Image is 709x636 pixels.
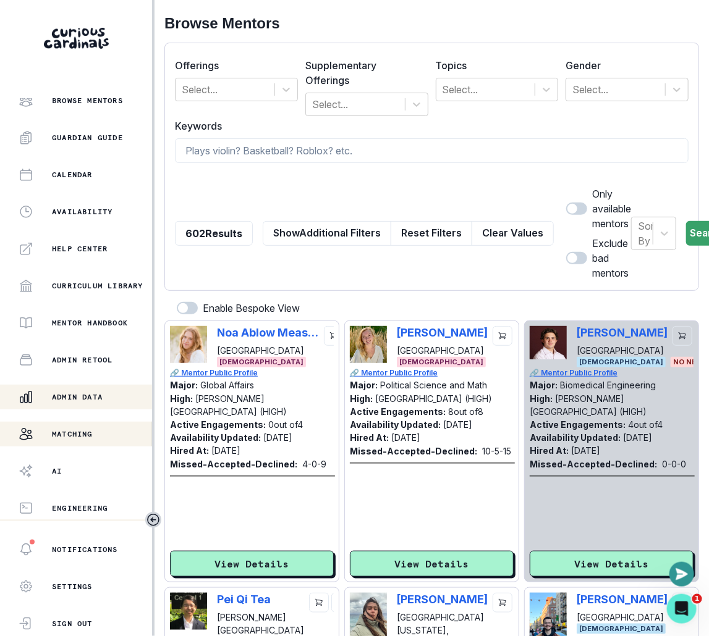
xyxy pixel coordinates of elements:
p: Sign Out [52,619,93,629]
a: 🔗 Mentor Public Profile [350,367,515,379]
p: 10 - 5 - 15 [482,445,511,458]
span: [DEMOGRAPHIC_DATA] [217,357,306,367]
button: copy [331,593,351,613]
p: [PERSON_NAME] [577,593,668,606]
button: View Details [350,551,514,577]
p: Guardian Guide [52,133,123,143]
p: [PERSON_NAME][GEOGRAPHIC_DATA] (HIGH) [530,393,647,417]
label: Keywords [175,119,681,133]
div: Sort By [638,219,657,248]
a: 🔗 Mentor Public Profile [170,367,335,379]
p: [DATE] [211,445,240,456]
p: Biomedical Engineering [560,380,656,390]
p: Only available mentors [592,186,631,231]
p: Major: [170,380,198,390]
p: [DATE] [391,432,420,443]
p: 602 Results [185,226,242,241]
img: Picture of Phoebe Dragseth [350,326,387,363]
p: [DATE] [263,432,292,443]
p: Missed-Accepted-Declined: [170,458,297,471]
p: 0 out of 4 [268,419,303,430]
p: Availability [52,207,113,217]
label: Supplementary Offerings [305,58,421,88]
p: 4 out of 4 [628,419,663,430]
p: [GEOGRAPHIC_DATA] [217,344,319,357]
p: Availability Updated: [170,432,261,443]
p: Hired At: [350,432,389,443]
button: View Details [170,551,334,577]
label: Topics [436,58,551,73]
p: Engineering [52,503,108,513]
p: Major: [530,380,558,390]
span: 1 [692,594,702,604]
p: Exclude bad mentors [592,236,631,280]
button: Reset Filters [391,221,472,246]
p: Notifications [52,545,118,554]
span: [DEMOGRAPHIC_DATA] [577,357,666,367]
p: Browse Mentors [52,96,123,106]
label: Gender [566,58,681,73]
p: Admin Data [52,392,103,402]
p: [PERSON_NAME] [397,326,488,339]
button: cart [493,326,512,346]
span: [DEMOGRAPHIC_DATA] [577,624,666,634]
input: Plays violin? Basketball? Roblox? etc. [175,138,689,163]
p: Noa Ablow Measelle [217,326,319,339]
p: Political Science and Math [380,380,487,390]
p: [PERSON_NAME] [397,593,488,606]
p: Help Center [52,244,108,254]
p: [GEOGRAPHIC_DATA] [397,344,488,357]
button: cart [324,326,344,346]
button: ShowAdditional Filters [263,221,391,246]
p: [PERSON_NAME] [577,326,668,339]
p: Calendar [52,170,93,180]
p: 8 out of 8 [448,406,483,417]
p: 4 - 0 - 9 [302,458,326,471]
p: Enable Bespoke View [203,301,300,316]
img: Picture of Pei Qi Tea [170,593,207,630]
iframe: Intercom live chat [667,594,697,624]
p: [GEOGRAPHIC_DATA] [577,611,668,624]
p: High: [530,393,553,404]
p: High: [350,393,373,404]
p: Global Affairs [200,380,254,390]
p: High: [170,393,193,404]
p: Availability Updated: [530,432,621,443]
p: Active Engagements: [170,419,266,430]
p: Admin Retool [52,355,113,365]
button: cart [673,593,692,613]
p: Missed-Accepted-Declined: [350,445,477,458]
p: Missed-Accepted-Declined: [530,458,657,471]
p: 0 - 0 - 0 [662,458,686,471]
p: Hired At: [530,445,569,456]
p: Active Engagements: [530,419,626,430]
p: [DATE] [443,419,472,430]
img: Curious Cardinals Logo [44,28,109,49]
p: Matching [52,429,93,439]
p: Curriculum Library [52,281,143,291]
img: Picture of Mark DeMonte [530,326,567,360]
p: Major: [350,380,378,390]
button: View Details [530,551,694,577]
p: Mentor Handbook [52,318,128,328]
button: Toggle sidebar [145,512,161,528]
p: Availability Updated: [350,419,441,430]
p: Hired At: [170,445,209,456]
p: AI [52,466,62,476]
p: Pei Qi Tea [217,593,304,606]
button: Open or close messaging widget [669,562,694,587]
img: Picture of Noa Ablow Measelle [170,326,207,363]
button: cart [309,593,329,613]
button: Clear Values [472,221,554,246]
span: [DEMOGRAPHIC_DATA] [397,357,486,367]
h2: Browse Mentors [164,15,699,33]
p: 🔗 Mentor Public Profile [530,367,695,379]
label: Offerings [175,58,291,73]
p: [DATE] [571,445,600,456]
p: Active Engagements: [350,406,446,417]
p: [GEOGRAPHIC_DATA] (HIGH) [375,393,492,404]
p: [DATE] [623,432,652,443]
button: cart [673,326,692,346]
